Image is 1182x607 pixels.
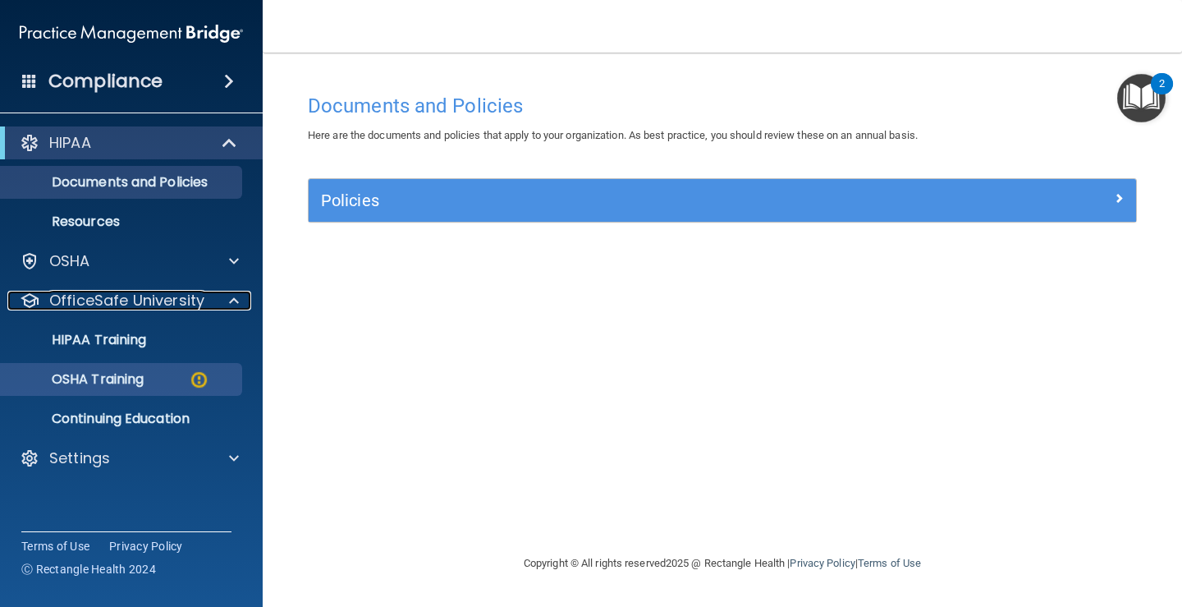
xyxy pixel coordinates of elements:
span: Here are the documents and policies that apply to your organization. As best practice, you should... [308,129,918,141]
h4: Compliance [48,70,163,93]
span: Ⓒ Rectangle Health 2024 [21,561,156,577]
a: OfficeSafe University [20,291,239,310]
p: Continuing Education [11,411,235,427]
a: Settings [20,448,239,468]
p: HIPAA Training [11,332,146,348]
h5: Policies [321,191,917,209]
a: Privacy Policy [109,538,183,554]
img: PMB logo [20,17,243,50]
a: Terms of Use [858,557,921,569]
a: Terms of Use [21,538,89,554]
p: OfficeSafe University [49,291,204,310]
h4: Documents and Policies [308,95,1137,117]
img: warning-circle.0cc9ac19.png [189,370,209,390]
a: Policies [321,187,1124,214]
p: OSHA [49,251,90,271]
a: HIPAA [20,133,238,153]
p: Settings [49,448,110,468]
p: HIPAA [49,133,91,153]
p: Documents and Policies [11,174,235,191]
a: Privacy Policy [790,557,854,569]
div: Copyright © All rights reserved 2025 @ Rectangle Health | | [423,537,1022,590]
p: OSHA Training [11,371,144,388]
a: OSHA [20,251,239,271]
button: Open Resource Center, 2 new notifications [1117,74,1166,122]
p: Resources [11,214,235,230]
div: 2 [1159,84,1165,105]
